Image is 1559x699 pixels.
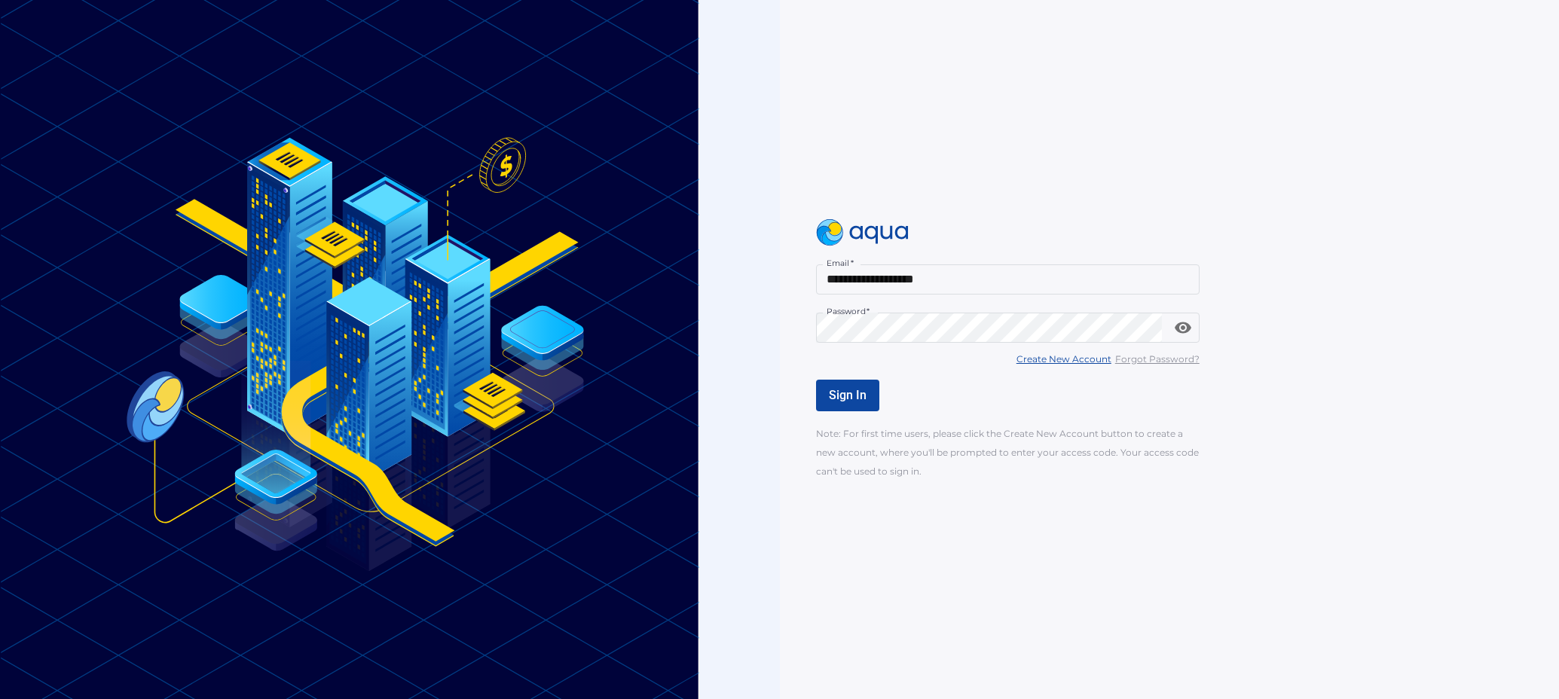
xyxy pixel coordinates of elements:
u: Create New Account [1016,353,1111,365]
span: Sign In [829,388,867,402]
button: toggle password visibility [1168,313,1198,343]
u: Forgot Password? [1115,353,1200,365]
label: Email [827,258,854,269]
button: Sign In [816,380,879,411]
label: Password [827,306,870,317]
span: Note: For first time users, please click the Create New Account button to create a new account, w... [816,428,1199,477]
img: logo [816,219,909,246]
